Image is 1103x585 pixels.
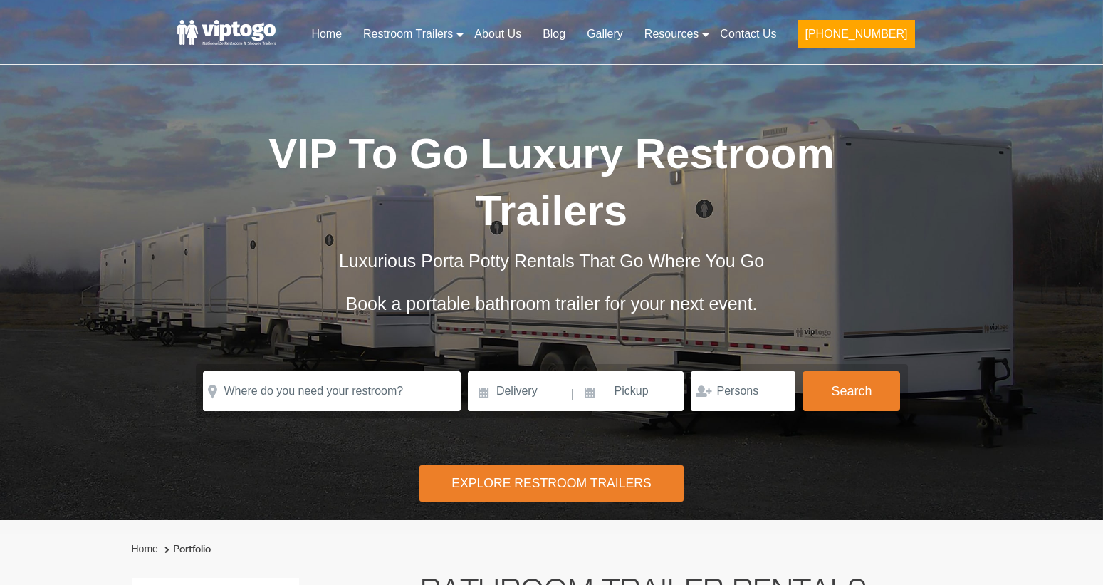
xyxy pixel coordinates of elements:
[352,19,464,50] a: Restroom Trailers
[798,20,914,48] button: [PHONE_NUMBER]
[532,19,576,50] a: Blog
[468,371,570,411] input: Delivery
[787,19,925,57] a: [PHONE_NUMBER]
[419,465,684,502] div: Explore Restroom Trailers
[464,19,532,50] a: About Us
[300,19,352,50] a: Home
[203,371,461,411] input: Where do you need your restroom?
[576,19,634,50] a: Gallery
[345,294,757,314] span: Book a portable bathroom trailer for your next event.
[576,371,684,411] input: Pickup
[268,130,835,234] span: VIP To Go Luxury Restroom Trailers
[803,371,900,411] button: Search
[709,19,787,50] a: Contact Us
[634,19,709,50] a: Resources
[132,543,158,554] a: Home
[571,371,574,417] span: |
[691,371,795,411] input: Persons
[339,251,764,271] span: Luxurious Porta Potty Rentals That Go Where You Go
[161,541,211,558] li: Portfolio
